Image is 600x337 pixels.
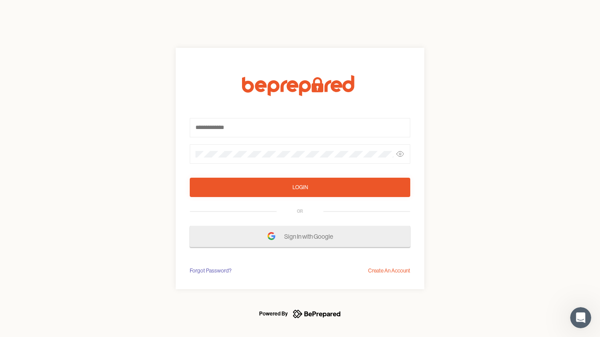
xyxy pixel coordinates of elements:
button: Sign In with Google [190,226,410,247]
div: OR [297,208,303,215]
span: Sign In with Google [284,229,337,244]
div: Forgot Password? [190,266,231,275]
div: Create An Account [368,266,410,275]
iframe: Intercom live chat [570,307,591,328]
div: Powered By [259,308,288,319]
button: Login [190,178,410,197]
div: Login [293,183,308,192]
